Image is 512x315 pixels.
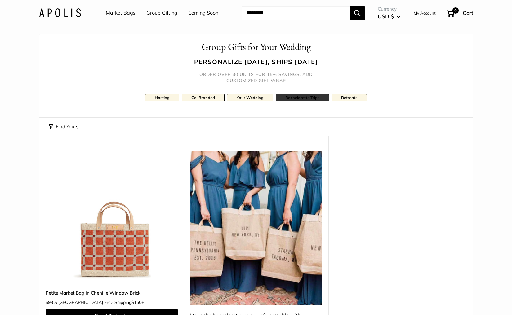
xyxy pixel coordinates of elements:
[378,11,400,21] button: USD $
[414,9,436,17] a: My Account
[378,5,400,13] span: Currency
[46,151,178,283] img: Petite Market Bag in Chenille Window Brick
[332,94,367,101] a: Retreats
[54,300,144,304] span: & [GEOGRAPHIC_DATA] Free Shipping +
[182,94,225,101] a: Co-Branded
[378,13,394,20] span: USD $
[46,151,178,283] a: Petite Market Bag in Chenille Window BrickPetite Market Bag in Chenille Window Brick
[350,6,365,20] button: Search
[39,8,81,17] img: Apolis
[145,94,179,101] a: Hosting
[242,6,350,20] input: Search...
[447,8,473,18] a: 0 Cart
[188,8,218,18] a: Coming Soon
[452,7,458,14] span: 0
[49,40,464,54] h1: Group Gifts for Your Wedding
[46,289,178,296] a: Petite Market Bag in Chenille Window Brick
[46,300,53,305] span: $93
[106,8,136,18] a: Market Bags
[194,71,318,84] h5: Order over 30 units for 15% savings, add customized gift wrap
[49,122,78,131] button: Find Yours
[276,94,329,101] a: Bachelorette Trips
[227,94,273,101] a: Your Wedding
[131,300,141,305] span: $150
[49,57,464,66] h3: Personalize [DATE], ships [DATE]
[190,151,322,305] img: Make the bachelorette party unforgettable with personalized Apolis gifts—custom colors, logos, an...
[463,10,473,16] span: Cart
[146,8,177,18] a: Group Gifting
